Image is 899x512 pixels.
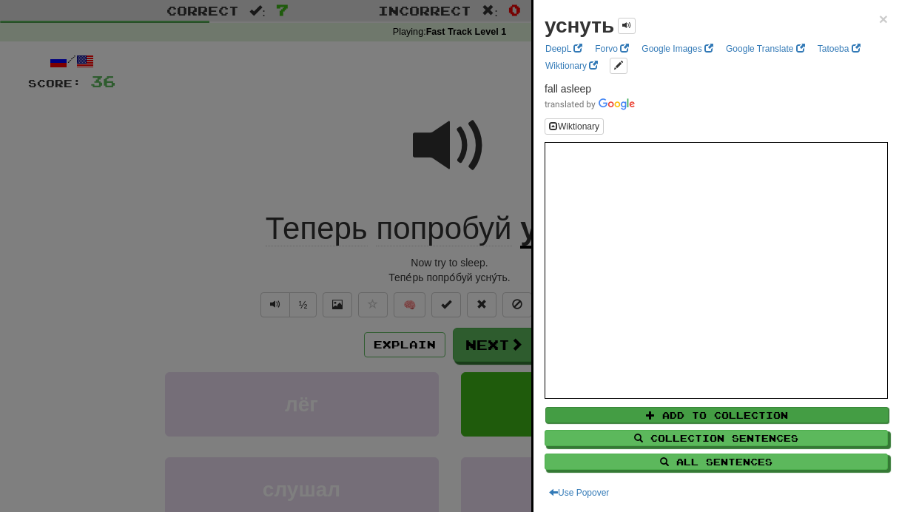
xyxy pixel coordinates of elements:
[590,41,633,57] a: Forvo
[879,11,888,27] button: Close
[610,58,627,74] button: edit links
[545,430,888,446] button: Collection Sentences
[637,41,718,57] a: Google Images
[813,41,865,57] a: Tatoeba
[879,10,888,27] span: ×
[545,485,613,501] button: Use Popover
[545,407,889,423] button: Add to Collection
[541,58,602,74] a: Wiktionary
[545,454,888,470] button: All Sentences
[545,118,604,135] button: Wiktionary
[541,41,587,57] a: DeepL
[545,98,635,110] img: Color short
[545,14,614,37] strong: уснуть
[721,41,809,57] a: Google Translate
[545,83,591,95] span: fall asleep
